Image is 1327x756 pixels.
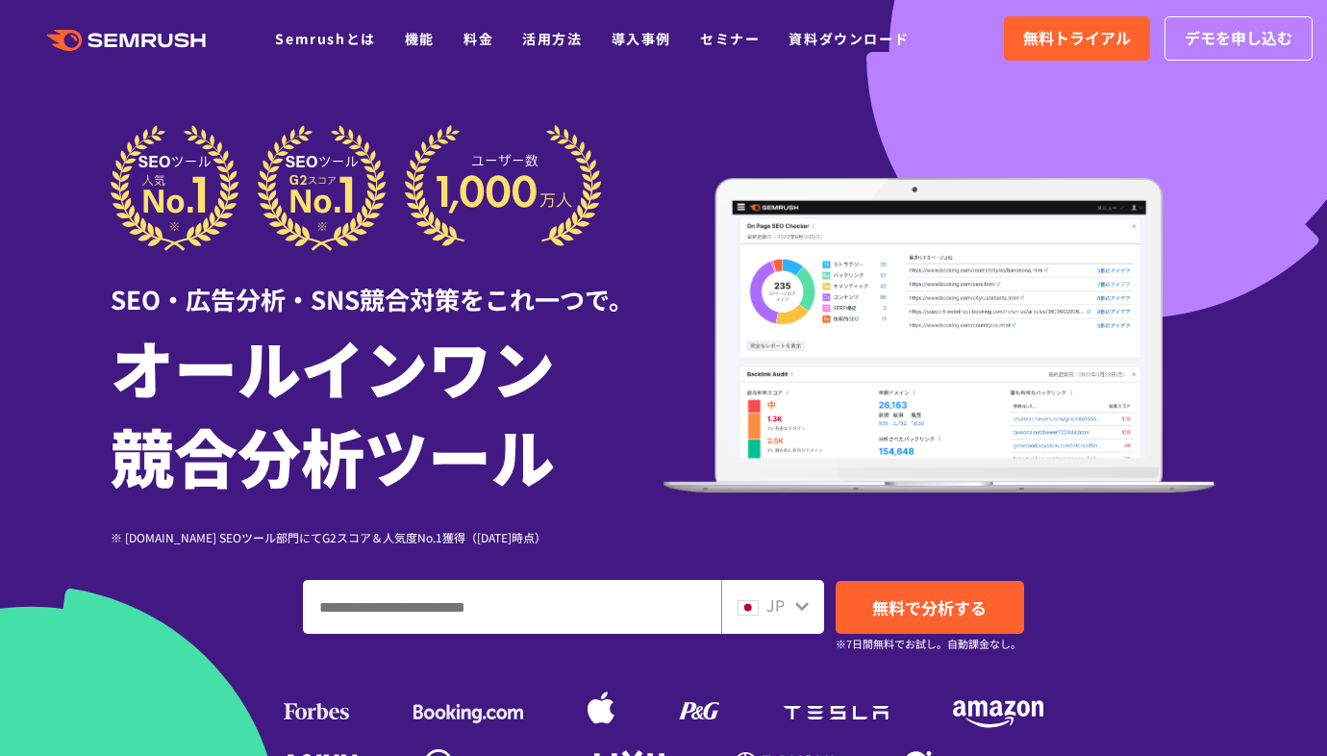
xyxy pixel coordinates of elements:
[522,29,582,48] a: 活用方法
[111,528,663,546] div: ※ [DOMAIN_NAME] SEOツール部門にてG2スコア＆人気度No.1獲得（[DATE]時点）
[1185,26,1292,51] span: デモを申し込む
[612,29,671,48] a: 導入事例
[836,635,1021,653] small: ※7日間無料でお試し。自動課金なし。
[872,595,987,619] span: 無料で分析する
[275,29,375,48] a: Semrushとは
[1164,16,1313,61] a: デモを申し込む
[700,29,760,48] a: セミナー
[1004,16,1150,61] a: 無料トライアル
[1023,26,1131,51] span: 無料トライアル
[766,593,785,617] span: JP
[111,251,663,317] div: SEO・広告分析・SNS競合対策をこれ一つで。
[304,581,720,633] input: ドメイン、キーワードまたはURLを入力してください
[836,581,1024,634] a: 無料で分析する
[789,29,909,48] a: 資料ダウンロード
[405,29,435,48] a: 機能
[463,29,493,48] a: 料金
[111,322,663,499] h1: オールインワン 競合分析ツール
